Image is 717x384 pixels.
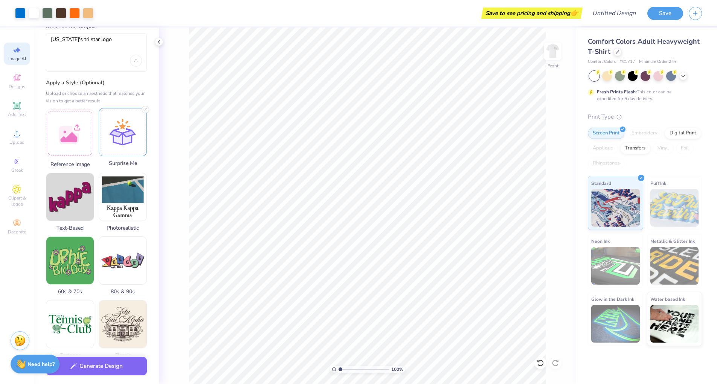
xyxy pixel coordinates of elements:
span: Standard [591,179,611,187]
span: Decorate [8,229,26,235]
div: Foil [676,143,694,154]
div: Vinyl [653,143,674,154]
img: Front [545,44,560,59]
label: Apply a Style (Optional) [46,79,147,87]
span: 80s & 90s [99,288,147,296]
div: Front [548,62,558,69]
span: # C1717 [619,59,635,65]
span: Water based Ink [650,295,685,303]
img: Glow in the Dark Ink [591,305,640,343]
span: Add Text [8,111,26,117]
span: Minimum Order: 24 + [639,59,677,65]
img: Text-Based [46,173,94,221]
span: Glow in the Dark Ink [591,295,634,303]
img: 60s & 70s [46,237,94,284]
strong: Need help? [27,361,55,368]
img: Classic [99,300,146,348]
div: Rhinestones [588,158,624,169]
img: Puff Ink [650,189,699,227]
span: Comfort Colors Adult Heavyweight T-Shirt [588,37,700,56]
span: Image AI [8,56,26,62]
div: Save to see pricing and shipping [483,8,581,19]
img: Metallic & Glitter Ink [650,247,699,285]
div: Print Type [588,113,702,121]
img: Neon Ink [591,247,640,285]
span: Comfort Colors [588,59,616,65]
img: 80s & 90s [99,237,146,284]
span: 100 % [391,366,403,373]
span: 👉 [570,8,578,17]
strong: Fresh Prints Flash: [597,89,637,95]
img: Cartoons [46,300,94,348]
img: Water based Ink [650,305,699,343]
span: Designs [9,84,25,90]
span: Photorealistic [99,224,147,232]
div: Digital Print [665,128,701,139]
div: Embroidery [627,128,662,139]
div: Upload or choose an aesthetic that matches your vision to get a better result [46,90,147,105]
div: Upload image [130,55,142,67]
div: Screen Print [588,128,624,139]
span: Reference Image [46,160,94,168]
span: Text-Based [46,224,94,232]
div: This color can be expedited for 5 day delivery. [597,88,690,102]
span: Surprise Me [99,159,147,167]
div: Applique [588,143,618,154]
textarea: [US_STATE]'s tri star logo [51,36,142,55]
span: Puff Ink [650,179,666,187]
span: Clipart & logos [4,195,30,207]
button: Save [647,7,683,20]
div: Transfers [620,143,650,154]
span: 60s & 70s [46,288,94,296]
img: Photorealistic [99,173,146,221]
span: Neon Ink [591,237,610,245]
img: Standard [591,189,640,227]
button: Generate Design [46,357,147,375]
span: Upload [9,139,24,145]
span: Greek [11,167,23,173]
input: Untitled Design [586,6,642,21]
span: Metallic & Glitter Ink [650,237,695,245]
